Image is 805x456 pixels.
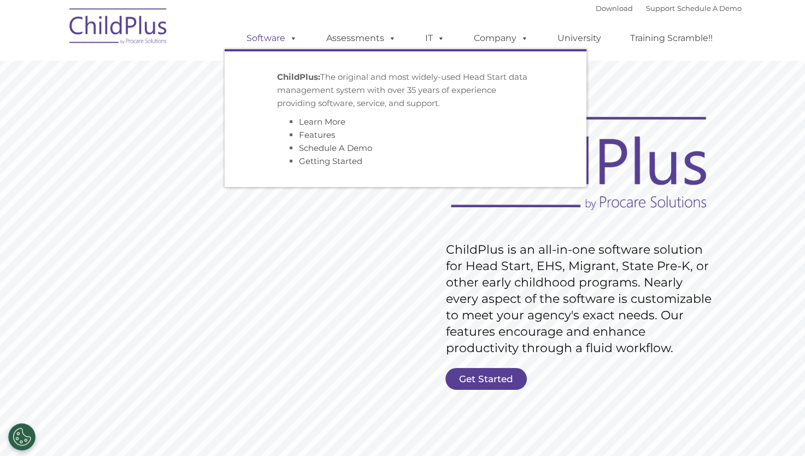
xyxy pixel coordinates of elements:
[463,27,539,49] a: Company
[547,27,612,49] a: University
[315,27,407,49] a: Assessments
[299,156,362,166] a: Getting Started
[414,27,456,49] a: IT
[299,116,345,127] a: Learn More
[446,242,717,356] rs-layer: ChildPlus is an all-in-one software solution for Head Start, EHS, Migrant, State Pre-K, or other ...
[277,72,320,82] strong: ChildPlus:
[677,4,742,13] a: Schedule A Demo
[299,130,335,140] a: Features
[445,368,527,390] a: Get Started
[646,4,675,13] a: Support
[236,27,308,49] a: Software
[277,71,534,110] p: The original and most widely-used Head Start data management system with over 35 years of experie...
[619,27,724,49] a: Training Scramble!!
[299,143,372,153] a: Schedule A Demo
[596,4,742,13] font: |
[8,423,36,451] button: Cookies Settings
[596,4,633,13] a: Download
[64,1,173,55] img: ChildPlus by Procare Solutions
